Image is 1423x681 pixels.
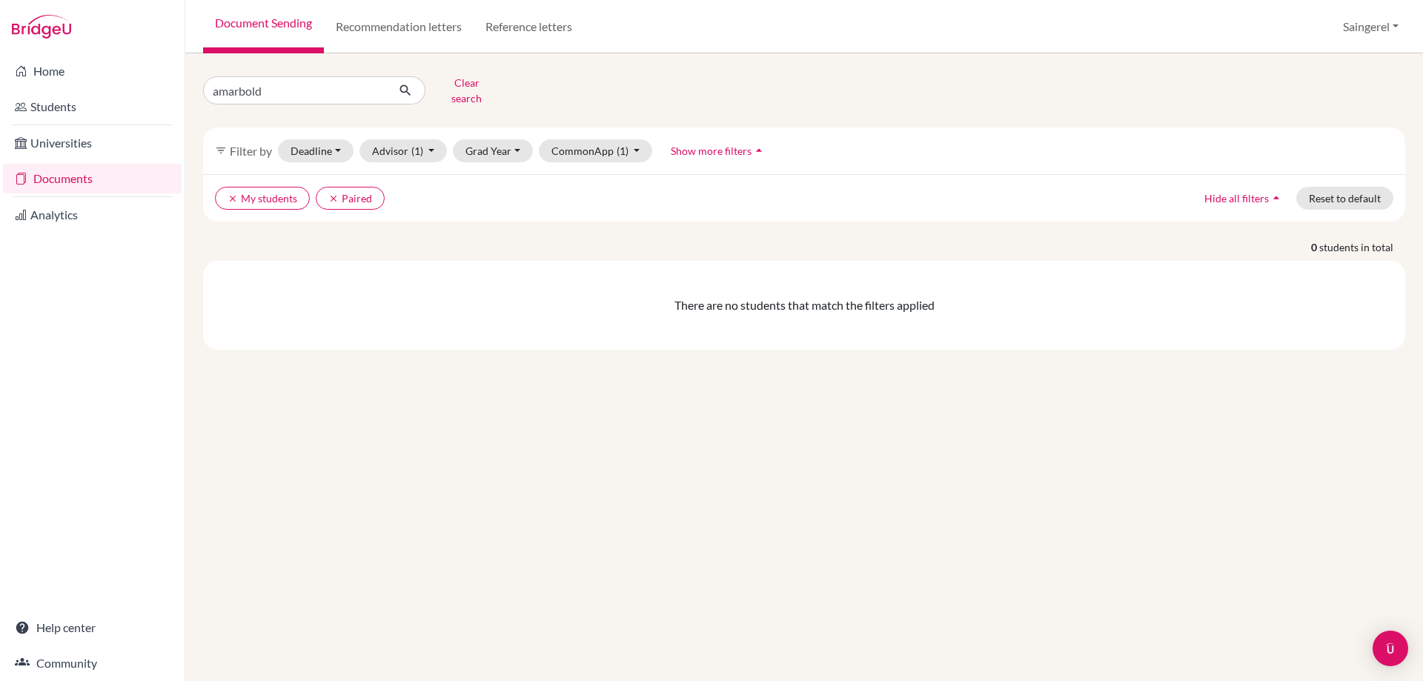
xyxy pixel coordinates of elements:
a: Documents [3,164,182,193]
i: arrow_drop_up [752,143,766,158]
span: students in total [1319,239,1405,255]
button: CommonApp(1) [539,139,653,162]
button: Hide all filtersarrow_drop_up [1192,187,1296,210]
span: (1) [411,144,423,157]
div: Open Intercom Messenger [1373,631,1408,666]
button: clearMy students [215,187,310,210]
a: Home [3,56,182,86]
a: Community [3,648,182,678]
i: clear [228,193,238,204]
button: Saingerel [1336,13,1405,41]
div: There are no students that match the filters applied [209,296,1399,314]
button: Show more filtersarrow_drop_up [658,139,779,162]
button: Advisor(1) [359,139,448,162]
span: Show more filters [671,144,752,157]
span: (1) [617,144,628,157]
span: Filter by [230,144,272,158]
i: arrow_drop_up [1269,190,1284,205]
a: Help center [3,613,182,642]
a: Universities [3,128,182,158]
button: Clear search [425,71,508,110]
button: Reset to default [1296,187,1393,210]
i: filter_list [215,144,227,156]
span: Hide all filters [1204,192,1269,205]
a: Analytics [3,200,182,230]
a: Students [3,92,182,122]
button: clearPaired [316,187,385,210]
button: Grad Year [453,139,533,162]
button: Deadline [278,139,354,162]
img: Bridge-U [12,15,71,39]
input: Find student by name... [203,76,387,104]
i: clear [328,193,339,204]
strong: 0 [1311,239,1319,255]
